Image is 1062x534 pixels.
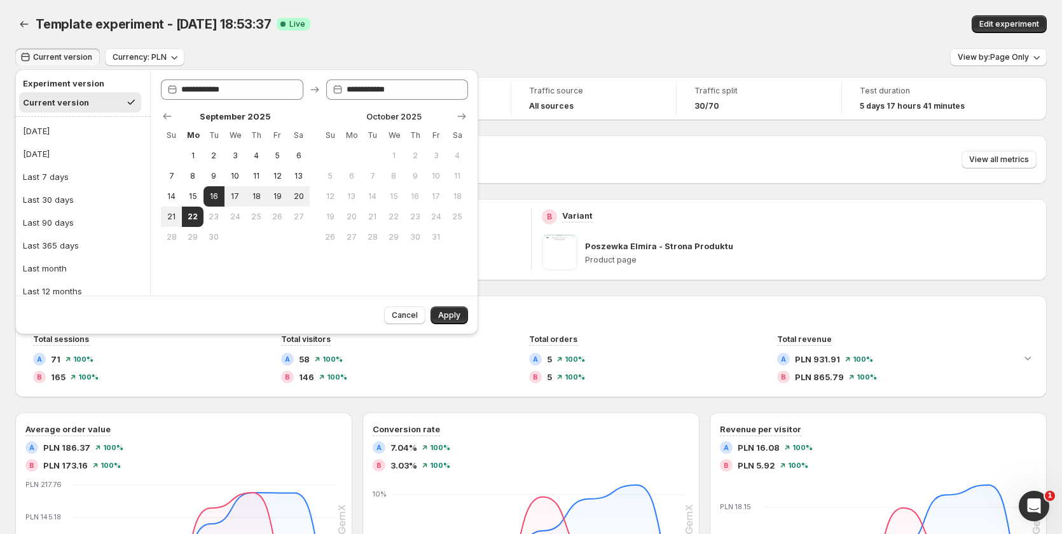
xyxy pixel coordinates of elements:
[23,262,67,275] div: Last month
[979,19,1039,29] span: Edit experiment
[529,334,577,344] span: Total orders
[533,373,538,381] h2: B
[383,166,404,186] button: Wednesday October 8 2025
[288,166,309,186] button: Saturday September 13 2025
[362,125,383,146] th: Tuesday
[383,186,404,207] button: Wednesday October 15 2025
[267,125,288,146] th: Friday
[346,191,357,202] span: 13
[25,480,62,489] text: PLN 217.76
[962,151,1037,168] button: View all metrics
[209,171,219,181] span: 9
[203,227,224,247] button: Tuesday September 30 2025
[383,125,404,146] th: Wednesday
[341,186,362,207] button: Monday October 13 2025
[29,444,34,451] h2: A
[346,130,357,140] span: Mo
[182,125,203,146] th: Monday
[452,212,463,222] span: 25
[781,373,786,381] h2: B
[158,107,176,125] button: Show previous month, August 2025
[724,444,729,451] h2: A
[341,227,362,247] button: Monday October 27 2025
[860,85,990,113] a: Test duration5 days 17 hours 41 minutes
[187,232,198,242] span: 29
[187,151,198,161] span: 1
[19,235,146,256] button: Last 365 days
[161,207,182,227] button: Sunday September 21 2025
[453,107,471,125] button: Show next month, November 2025
[224,146,245,166] button: Wednesday September 3 2025
[209,191,219,202] span: 16
[209,212,219,222] span: 23
[73,355,93,363] span: 100 %
[425,186,446,207] button: Friday October 17 2025
[203,166,224,186] button: Tuesday September 9 2025
[1045,491,1055,501] span: 1
[320,207,341,227] button: Sunday October 19 2025
[389,212,399,222] span: 22
[853,355,873,363] span: 100 %
[113,52,167,62] span: Currency: PLN
[452,171,463,181] span: 11
[267,186,288,207] button: Friday September 19 2025
[585,240,733,252] p: Poszewka Elmira - Strona Produktu
[289,19,305,29] span: Live
[15,48,100,66] button: Current version
[161,125,182,146] th: Sunday
[425,227,446,247] button: Friday October 31 2025
[267,207,288,227] button: Friday September 26 2025
[182,207,203,227] button: End of range Today Monday September 22 2025
[346,232,357,242] span: 27
[23,216,74,229] div: Last 90 days
[529,85,658,113] a: Traffic sourceAll sources
[431,191,441,202] span: 17
[320,166,341,186] button: Sunday October 5 2025
[325,171,336,181] span: 5
[720,423,801,435] h3: Revenue per visitor
[203,125,224,146] th: Tuesday
[542,235,577,270] img: Poszewka Elmira - Strona Produktu
[224,125,245,146] th: Wednesday
[299,353,310,366] span: 58
[25,306,1037,318] h2: Performance over time
[103,444,123,451] span: 100 %
[288,207,309,227] button: Saturday September 27 2025
[25,423,111,435] h3: Average order value
[293,171,304,181] span: 13
[389,232,399,242] span: 29
[373,489,387,498] text: 10%
[390,441,417,454] span: 7.04%
[447,186,468,207] button: Saturday October 18 2025
[373,423,440,435] h3: Conversion rate
[19,144,146,164] button: [DATE]
[325,212,336,222] span: 19
[23,285,82,298] div: Last 12 months
[272,171,283,181] span: 12
[720,502,751,511] text: PLN 18.15
[781,355,786,363] h2: A
[161,227,182,247] button: Sunday September 28 2025
[447,207,468,227] button: Saturday October 25 2025
[230,171,240,181] span: 10
[100,462,121,469] span: 100 %
[694,85,824,113] a: Traffic split30/70
[346,212,357,222] span: 20
[362,227,383,247] button: Tuesday October 28 2025
[795,353,840,366] span: PLN 931.91
[410,151,420,161] span: 2
[19,258,146,278] button: Last month
[390,459,417,472] span: 3.03%
[322,355,343,363] span: 100 %
[431,212,441,222] span: 24
[245,186,266,207] button: Thursday September 18 2025
[267,146,288,166] button: Friday September 5 2025
[51,353,60,366] span: 71
[251,191,261,202] span: 18
[341,207,362,227] button: Monday October 20 2025
[694,101,719,111] span: 30/70
[431,130,441,140] span: Fr
[860,101,965,111] span: 5 days 17 hours 41 minutes
[203,186,224,207] button: Start of range Tuesday September 16 2025
[209,151,219,161] span: 2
